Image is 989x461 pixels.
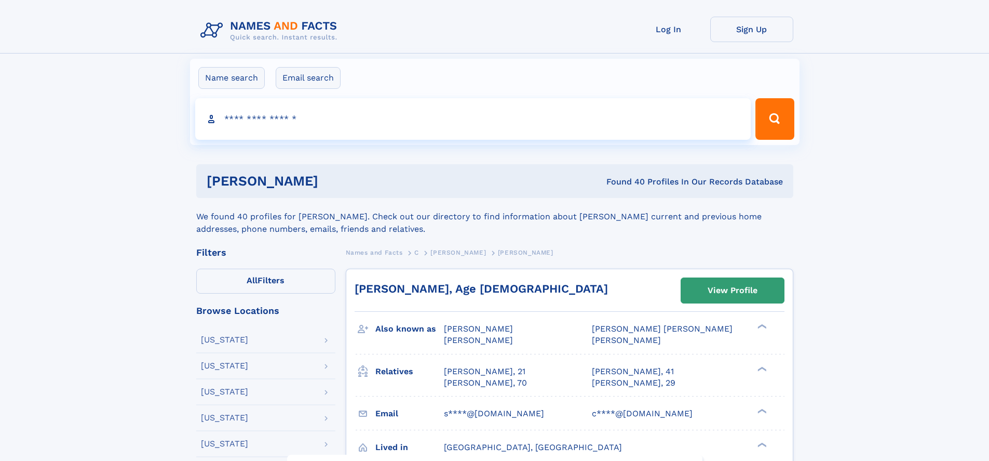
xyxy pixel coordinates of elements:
span: C [414,249,419,256]
span: [PERSON_NAME] [444,335,513,345]
a: [PERSON_NAME], 21 [444,366,525,377]
a: C [414,246,419,259]
label: Email search [276,67,341,89]
span: [PERSON_NAME] [592,335,661,345]
h3: Relatives [375,363,444,380]
h1: [PERSON_NAME] [207,175,463,188]
a: Log In [627,17,710,42]
img: Logo Names and Facts [196,17,346,45]
div: View Profile [708,279,757,302]
a: [PERSON_NAME], 70 [444,377,527,389]
div: [US_STATE] [201,414,248,422]
span: [GEOGRAPHIC_DATA], [GEOGRAPHIC_DATA] [444,442,622,452]
div: [US_STATE] [201,336,248,344]
div: [US_STATE] [201,440,248,448]
span: All [247,275,258,285]
div: ❯ [755,407,767,414]
a: Names and Facts [346,246,403,259]
div: ❯ [755,323,767,330]
a: [PERSON_NAME], 41 [592,366,674,377]
a: [PERSON_NAME] [430,246,486,259]
span: [PERSON_NAME] [PERSON_NAME] [592,324,733,334]
a: [PERSON_NAME], Age [DEMOGRAPHIC_DATA] [355,282,608,295]
div: [US_STATE] [201,388,248,396]
span: [PERSON_NAME] [430,249,486,256]
div: [US_STATE] [201,362,248,370]
a: Sign Up [710,17,793,42]
div: ❯ [755,441,767,448]
div: We found 40 profiles for [PERSON_NAME]. Check out our directory to find information about [PERSON... [196,198,793,235]
h3: Lived in [375,439,444,456]
div: Filters [196,248,335,257]
label: Name search [198,67,265,89]
label: Filters [196,269,335,294]
div: ❯ [755,365,767,372]
span: [PERSON_NAME] [498,249,553,256]
h3: Also known as [375,320,444,338]
a: View Profile [681,278,784,303]
h3: Email [375,405,444,423]
span: [PERSON_NAME] [444,324,513,334]
a: [PERSON_NAME], 29 [592,377,675,389]
div: Found 40 Profiles In Our Records Database [462,176,783,188]
div: Browse Locations [196,306,335,315]
input: search input [195,98,751,140]
button: Search Button [755,98,794,140]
